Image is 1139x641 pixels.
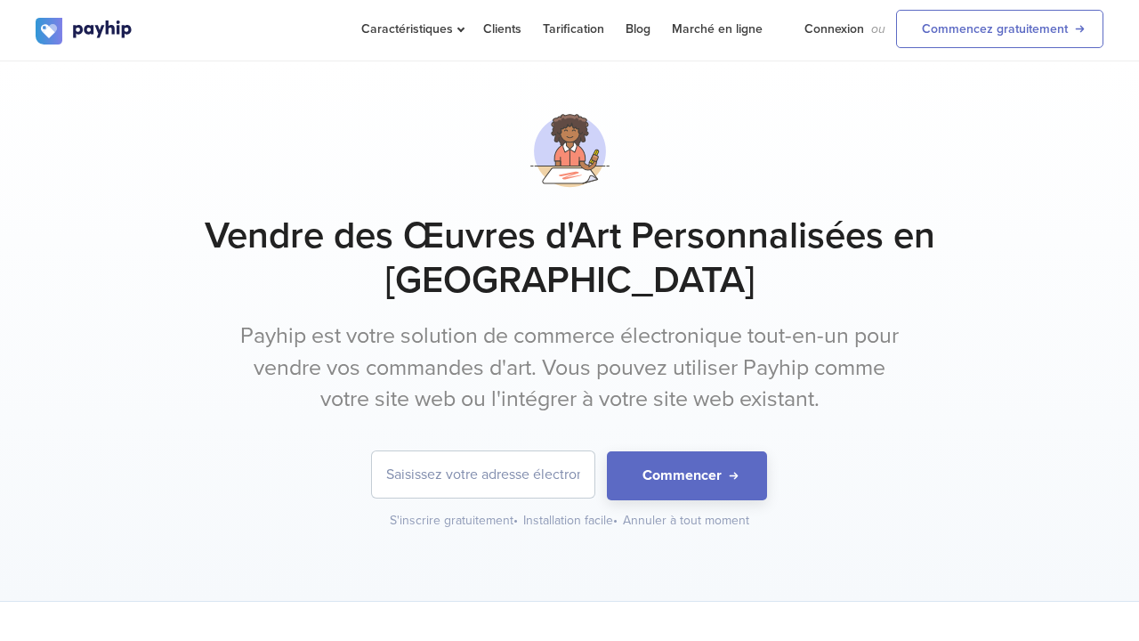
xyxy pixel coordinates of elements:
img: logo.svg [36,18,133,45]
input: Saisissez votre adresse électronique [372,451,594,498]
div: Installation facile [523,512,619,530]
span: Caractéristiques [361,21,462,37]
a: Commencez gratuitement [896,10,1103,48]
div: S'inscrire gratuitement [390,512,520,530]
button: Commencer [607,451,767,500]
span: • [513,513,518,528]
img: svg+xml;utf8,%3Csvg%20xmlns%3D%22http%3A%2F%2Fwww.w3.org%2F2000%2Fsvg%22%20viewBox%3D%220%200%201... [525,106,615,196]
div: Annuler à tout moment [623,512,749,530]
h1: Vendre des Œuvres d'Art Personnalisées en [GEOGRAPHIC_DATA] [36,214,1103,303]
p: Payhip est votre solution de commerce électronique tout-en-un pour vendre vos commandes d'art. Vo... [236,320,903,416]
span: • [613,513,618,528]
